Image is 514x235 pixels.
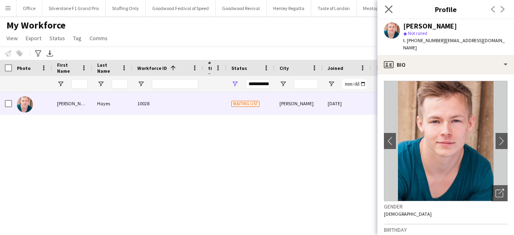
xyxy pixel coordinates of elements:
span: Tag [73,35,82,42]
button: Open Filter Menu [57,80,64,88]
span: Workforce ID [137,65,167,71]
h3: Birthday [384,226,508,233]
span: Photo [17,65,31,71]
a: Tag [70,33,85,43]
div: Bio [377,55,514,74]
button: Taste of London [311,0,357,16]
button: Open Filter Menu [279,80,287,88]
a: Export [22,33,45,43]
button: Staffing Only [106,0,146,16]
span: Not rated [408,30,427,36]
input: Joined Filter Input [342,79,366,89]
img: Rhys Hayes [17,96,33,112]
h3: Gender [384,203,508,210]
span: Waiting list [231,101,259,107]
button: Henley Regatta [267,0,311,16]
img: Crew avatar or photo [384,81,508,201]
app-action-btn: Advanced filters [33,49,43,58]
app-action-btn: Export XLSX [45,49,55,58]
button: Goodwood Festival of Speed [146,0,216,16]
span: | [EMAIL_ADDRESS][DOMAIN_NAME] [403,37,505,51]
span: Export [26,35,41,42]
div: [PERSON_NAME] [403,22,457,30]
a: Comms [86,33,111,43]
div: [DATE] [323,92,371,114]
a: Status [46,33,68,43]
button: Open Filter Menu [137,80,145,88]
span: Rating [208,53,212,83]
span: Status [231,65,247,71]
span: My Workforce [6,19,65,31]
button: Open Filter Menu [231,80,239,88]
input: First Name Filter Input [71,79,88,89]
input: Workforce ID Filter Input [152,79,198,89]
span: First Name [57,62,78,74]
input: Last Name Filter Input [112,79,128,89]
span: Last Name [97,62,118,74]
span: t. [PHONE_NUMBER] [403,37,445,43]
button: Office [16,0,42,16]
input: City Filter Input [294,79,318,89]
span: Comms [90,35,108,42]
div: [PERSON_NAME] [275,92,323,114]
span: Joined [328,65,343,71]
div: Hayes [92,92,133,114]
button: Open Filter Menu [97,80,104,88]
button: Open Filter Menu [328,80,335,88]
div: 10028 [133,92,203,114]
span: City [279,65,289,71]
h3: Profile [377,4,514,14]
button: Goodwood Revival [216,0,267,16]
div: [PERSON_NAME] [52,92,92,114]
div: Open photos pop-in [492,185,508,201]
button: Silverstone F1 Grand Prix [42,0,106,16]
a: View [3,33,21,43]
span: Status [49,35,65,42]
span: [DEMOGRAPHIC_DATA] [384,211,432,217]
span: View [6,35,18,42]
button: Meatopia [357,0,389,16]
